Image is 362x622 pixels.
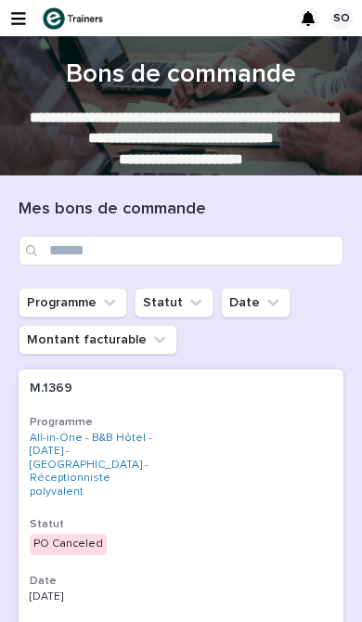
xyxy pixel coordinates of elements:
[19,325,177,355] button: Montant facturable
[135,288,213,317] button: Statut
[41,6,108,31] img: K0CqGN7SDeD6s4JG8KQk
[30,432,162,499] a: All-in-One - B&B Hôtel - [DATE] - [GEOGRAPHIC_DATA] - Réceptionniste polyvalent
[221,288,291,317] button: Date
[19,58,343,92] h1: Bons de commande
[330,7,353,30] div: SO
[30,517,332,532] h3: Statut
[30,415,332,430] h3: Programme
[19,288,127,317] button: Programme
[30,590,162,603] p: [DATE]
[30,381,162,396] p: M.1369
[19,236,343,266] input: Search
[19,199,343,221] h1: Mes bons de commande
[30,534,107,554] div: PO Canceled
[30,574,332,589] h3: Date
